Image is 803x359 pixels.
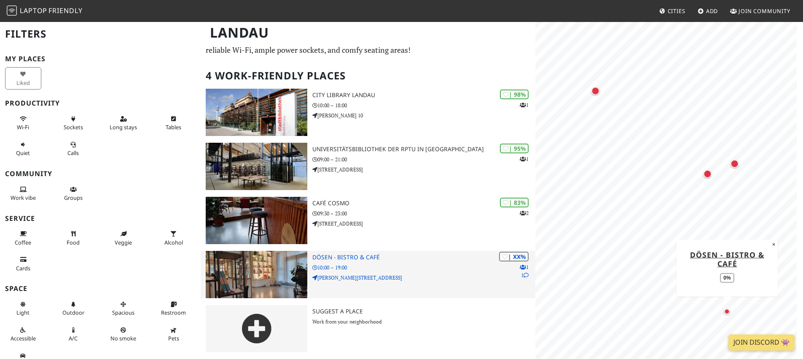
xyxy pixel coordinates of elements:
button: Work vibe [5,182,41,205]
span: Veggie [115,239,132,246]
div: | 95% [500,144,529,153]
span: Coffee [15,239,31,246]
span: Stable Wi-Fi [17,123,29,131]
a: Add [694,3,722,19]
span: People working [11,194,36,201]
a: Suggest a Place Work from your neighborhood [201,305,535,352]
p: 2 [520,209,529,217]
h3: Universitätsbibliothek der RPTU in [GEOGRAPHIC_DATA] [312,146,535,153]
img: gray-place-d2bdb4477600e061c01bd816cc0f2ef0cfcb1ca9e3ad78868dd16fb2af073a21.png [206,305,307,352]
a: Universitätsbibliothek der RPTU in Landau | 95% 1 Universitätsbibliothek der RPTU in [GEOGRAPHIC_... [201,143,535,190]
span: Alcohol [164,239,183,246]
div: | XX% [499,252,529,261]
button: Food [55,227,91,249]
h2: 4 Work-Friendly Places [206,63,530,89]
a: Cities [656,3,689,19]
span: Work-friendly tables [166,123,181,131]
a: Join Community [727,3,794,19]
button: Wi-Fi [5,112,41,134]
h2: Filters [5,21,196,47]
span: Group tables [64,194,83,201]
h3: Suggest a Place [312,308,535,315]
span: Power sockets [64,123,83,131]
div: | 98% [500,90,529,99]
button: Quiet [5,138,41,160]
div: 0% [720,273,734,283]
h3: City library Landau [312,92,535,99]
span: Pet friendly [168,335,179,342]
a: Join Discord 👾 [728,335,795,351]
span: Food [67,239,80,246]
a: DÖSEN - Bistro & Café [690,249,764,268]
h3: Service [5,215,196,223]
span: Friendly [48,6,82,15]
p: [PERSON_NAME][STREET_ADDRESS] [312,274,535,282]
img: LaptopFriendly [7,5,17,16]
p: Work from your neighborhood [312,318,535,326]
div: | 83% [500,198,529,207]
div: Map marker [590,85,602,97]
p: [PERSON_NAME] 10 [312,112,535,120]
div: Map marker [729,158,741,169]
span: Video/audio calls [67,149,79,157]
button: Light [5,297,41,320]
button: No smoke [105,323,142,345]
span: Quiet [16,149,30,157]
h3: Café Cosmo [312,200,535,207]
p: 1 1 [520,263,529,279]
button: Coffee [5,227,41,249]
button: Calls [55,138,91,160]
span: Credit cards [16,264,30,272]
span: Restroom [161,309,186,316]
button: Sockets [55,112,91,134]
span: Air conditioned [69,335,78,342]
p: [STREET_ADDRESS] [312,166,535,174]
div: Map marker [701,168,713,179]
span: Outdoor area [62,309,84,316]
span: Smoke free [110,335,136,342]
p: [STREET_ADDRESS] [312,220,535,228]
h1: Landau [203,21,534,44]
p: 1 [520,155,529,163]
button: Long stays [105,112,142,134]
span: Natural light [16,309,30,316]
img: Universitätsbibliothek der RPTU in Landau [206,143,307,190]
span: Cities [668,7,685,15]
h3: Productivity [5,99,196,107]
h3: My Places [5,55,196,63]
button: Outdoor [55,297,91,320]
a: LaptopFriendly LaptopFriendly [7,4,83,19]
a: City library Landau | 98% 1 City library Landau 10:00 – 18:00 [PERSON_NAME] 10 [201,89,535,136]
span: Laptop [20,6,47,15]
a: DÖSEN - Bistro & Café | XX% 11 DÖSEN - Bistro & Café 10:00 – 19:00 [PERSON_NAME][STREET_ADDRESS] [201,251,535,298]
img: DÖSEN - Bistro & Café [206,251,307,298]
h3: DÖSEN - Bistro & Café [312,254,535,261]
button: Veggie [105,227,142,249]
img: Café Cosmo [206,197,307,244]
button: Pets [156,323,192,345]
button: Alcohol [156,227,192,249]
button: Cards [5,253,41,275]
button: Restroom [156,297,192,320]
span: Add [706,7,718,15]
span: Spacious [112,309,134,316]
p: 09:00 – 21:00 [312,155,535,163]
button: Accessible [5,323,41,345]
button: Tables [156,112,192,134]
a: Café Cosmo | 83% 2 Café Cosmo 09:30 – 23:00 [STREET_ADDRESS] [201,197,535,244]
div: Map marker [722,306,732,316]
p: 10:00 – 19:00 [312,264,535,272]
h3: Space [5,285,196,293]
button: Close popup [770,239,778,249]
button: Spacious [105,297,142,320]
span: Long stays [110,123,137,131]
button: Groups [55,182,91,205]
h3: Community [5,170,196,178]
p: 09:30 – 23:00 [312,209,535,218]
button: A/C [55,323,91,345]
span: Accessible [11,335,36,342]
p: 1 [520,101,529,109]
img: City library Landau [206,89,307,136]
span: Join Community [739,7,790,15]
p: 10:00 – 18:00 [312,101,535,109]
